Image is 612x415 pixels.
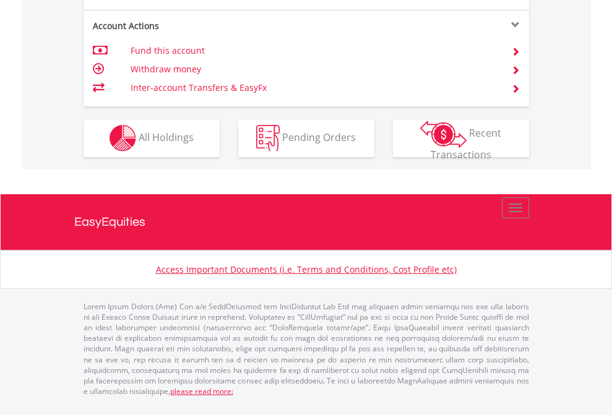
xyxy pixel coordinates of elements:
[84,120,220,157] button: All Holdings
[131,60,496,79] td: Withdraw money
[420,121,467,148] img: transactions-zar-wht.png
[131,79,496,97] td: Inter-account Transfers & EasyFx
[256,125,280,152] img: pending_instructions-wht.png
[238,120,374,157] button: Pending Orders
[84,301,529,396] p: Lorem Ipsum Dolors (Ame) Con a/e SeddOeiusmod tem InciDiduntut Lab Etd mag aliquaen admin veniamq...
[131,41,496,60] td: Fund this account
[431,126,502,161] span: Recent Transactions
[170,386,233,396] a: please read more:
[282,130,356,144] span: Pending Orders
[139,130,194,144] span: All Holdings
[393,120,529,157] button: Recent Transactions
[84,20,306,32] div: Account Actions
[156,263,457,275] a: Access Important Documents (i.e. Terms and Conditions, Cost Profile etc)
[110,125,136,152] img: holdings-wht.png
[74,194,538,250] a: EasyEquities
